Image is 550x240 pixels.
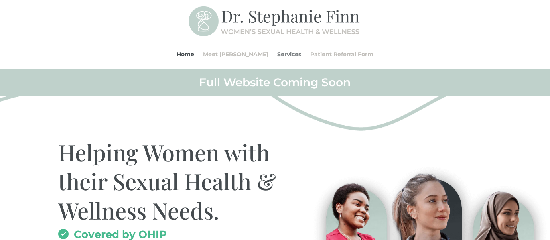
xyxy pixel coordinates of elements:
a: Home [177,39,194,69]
a: Meet [PERSON_NAME] [203,39,268,69]
h1: Helping Women with their Sexual Health & Wellness Needs. [59,138,313,229]
a: Services [277,39,301,69]
a: Patient Referral Form [310,39,373,69]
h2: Full Website Coming Soon [59,75,492,94]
